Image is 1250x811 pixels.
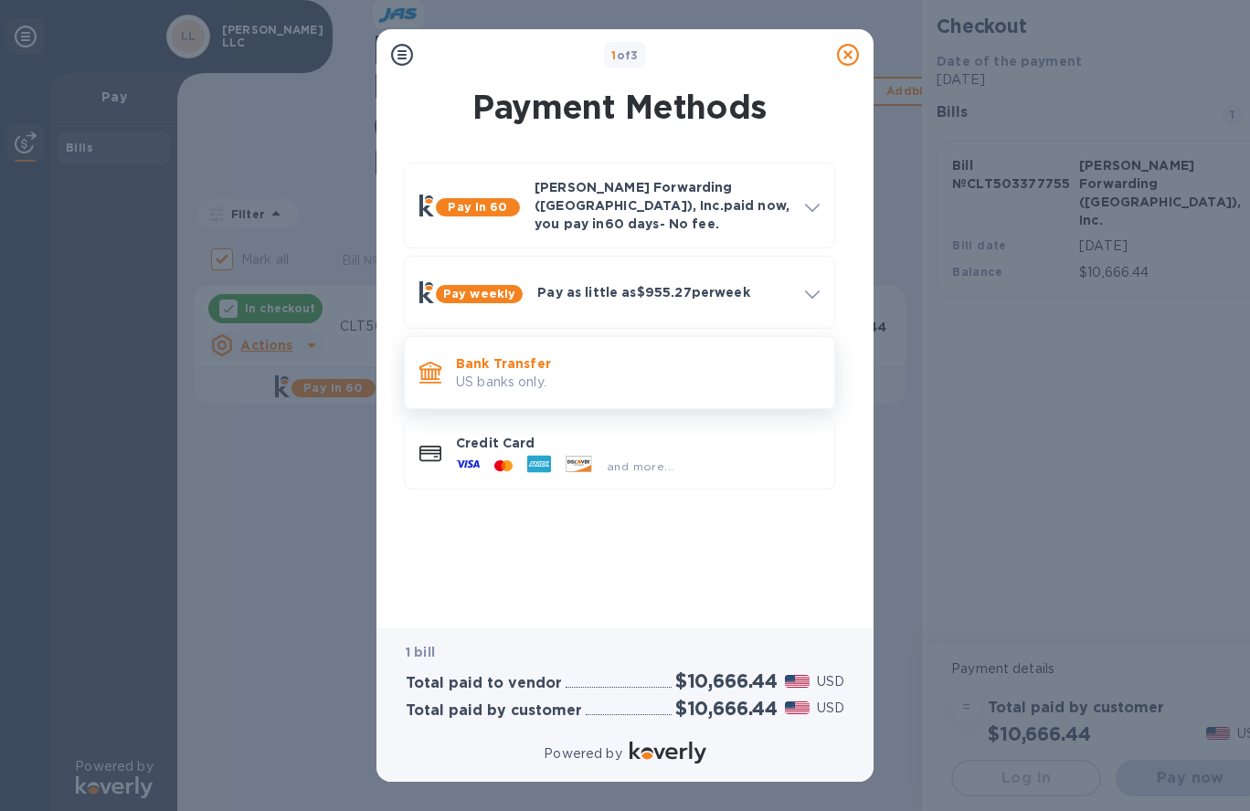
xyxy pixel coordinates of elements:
[785,675,810,688] img: USD
[537,283,790,301] p: Pay as little as $955.27 per week
[675,697,778,720] h2: $10,666.44
[630,742,706,764] img: Logo
[456,434,820,452] p: Credit Card
[448,200,507,214] b: Pay in 60
[817,699,844,718] p: USD
[456,354,820,373] p: Bank Transfer
[675,669,778,692] h2: $10,666.44
[406,702,582,720] h3: Total paid by customer
[817,672,844,691] p: USD
[456,373,820,392] p: US banks only.
[544,744,621,764] p: Powered by
[607,459,673,473] span: and more...
[611,48,639,62] b: of 3
[400,88,839,126] h1: Payment Methods
[443,287,515,300] b: Pay weekly
[785,701,810,714] img: USD
[406,645,435,659] b: 1 bill
[611,48,616,62] span: 1
[535,178,790,233] p: [PERSON_NAME] Forwarding ([GEOGRAPHIC_DATA]), Inc. paid now, you pay in 60 days - No fee.
[406,675,562,692] h3: Total paid to vendor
